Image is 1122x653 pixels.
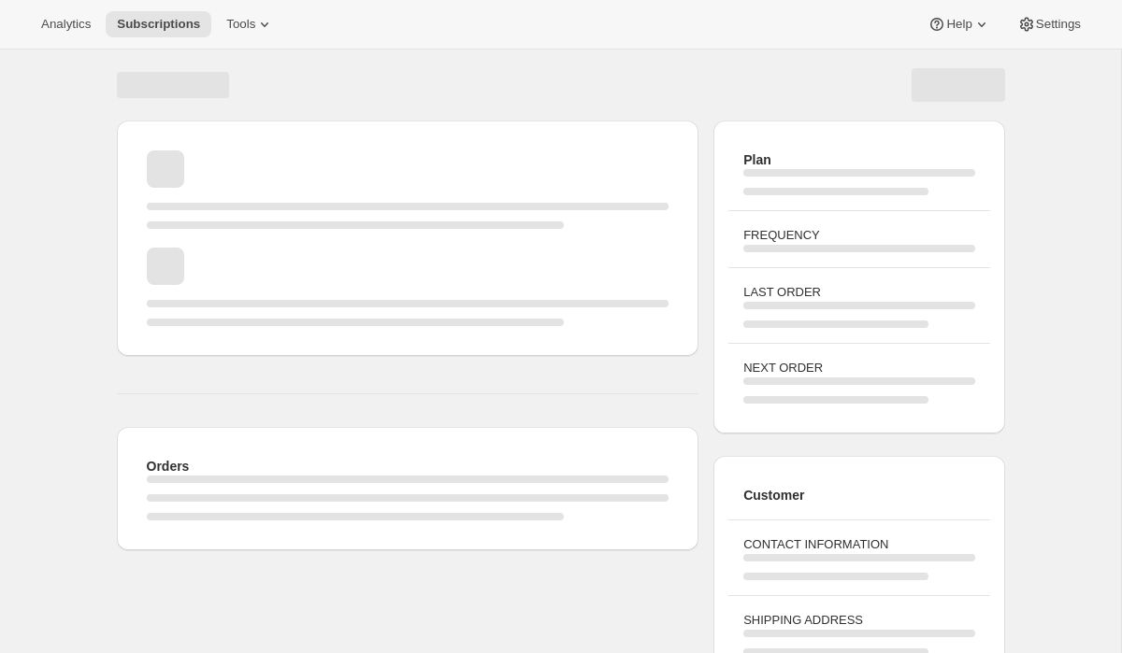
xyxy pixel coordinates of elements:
[743,359,974,377] h3: NEXT ORDER
[215,11,285,37] button: Tools
[1036,17,1081,32] span: Settings
[147,457,669,476] h2: Orders
[916,11,1001,37] button: Help
[743,611,974,630] h3: SHIPPING ADDRESS
[1006,11,1092,37] button: Settings
[117,17,200,32] span: Subscriptions
[743,150,974,169] h2: Plan
[743,283,974,302] h3: LAST ORDER
[743,486,974,504] h2: Customer
[41,17,91,32] span: Analytics
[30,11,102,37] button: Analytics
[743,535,974,554] h3: CONTACT INFORMATION
[946,17,971,32] span: Help
[743,226,974,245] h3: FREQUENCY
[106,11,211,37] button: Subscriptions
[226,17,255,32] span: Tools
